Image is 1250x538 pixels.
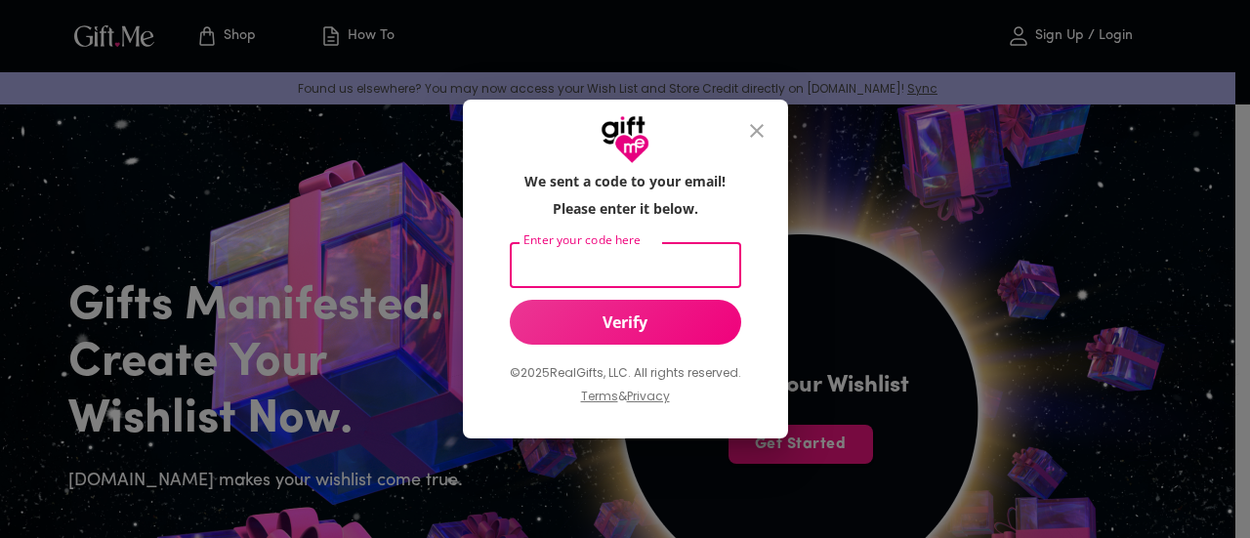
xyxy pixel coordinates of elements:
h6: Please enter it below. [553,199,698,219]
a: Privacy [627,388,670,404]
a: Terms [581,388,618,404]
span: Verify [510,311,741,333]
h6: We sent a code to your email! [524,172,726,191]
img: GiftMe Logo [601,115,649,164]
button: Verify [510,300,741,345]
button: close [733,107,780,154]
p: © 2025 RealGifts, LLC. All rights reserved. [510,360,741,386]
p: & [618,386,627,423]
